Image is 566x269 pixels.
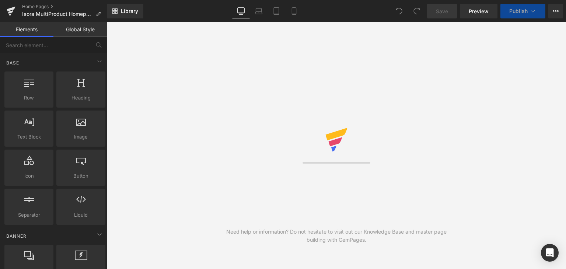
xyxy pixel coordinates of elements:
a: Home Pages [22,4,107,10]
button: More [548,4,563,18]
span: Preview [469,7,489,15]
a: Laptop [250,4,268,18]
button: Undo [392,4,406,18]
a: Preview [460,4,497,18]
a: Desktop [232,4,250,18]
span: Isora MultiProduct Homepage B1G1 ([DATE]) [22,11,93,17]
span: Publish [509,8,528,14]
span: Banner [6,233,27,240]
span: Save [436,7,448,15]
span: Icon [7,172,51,180]
div: Need help or information? Do not hesitate to visit out our Knowledge Base and master page buildin... [221,228,451,244]
button: Redo [409,4,424,18]
a: Tablet [268,4,285,18]
a: Global Style [53,22,107,37]
a: Mobile [285,4,303,18]
span: Image [59,133,103,141]
button: Publish [500,4,545,18]
span: Base [6,59,20,66]
span: Separator [7,211,51,219]
span: Liquid [59,211,103,219]
span: Row [7,94,51,102]
span: Button [59,172,103,180]
span: Text Block [7,133,51,141]
span: Library [121,8,138,14]
span: Heading [59,94,103,102]
div: Open Intercom Messenger [541,244,559,262]
a: New Library [107,4,143,18]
